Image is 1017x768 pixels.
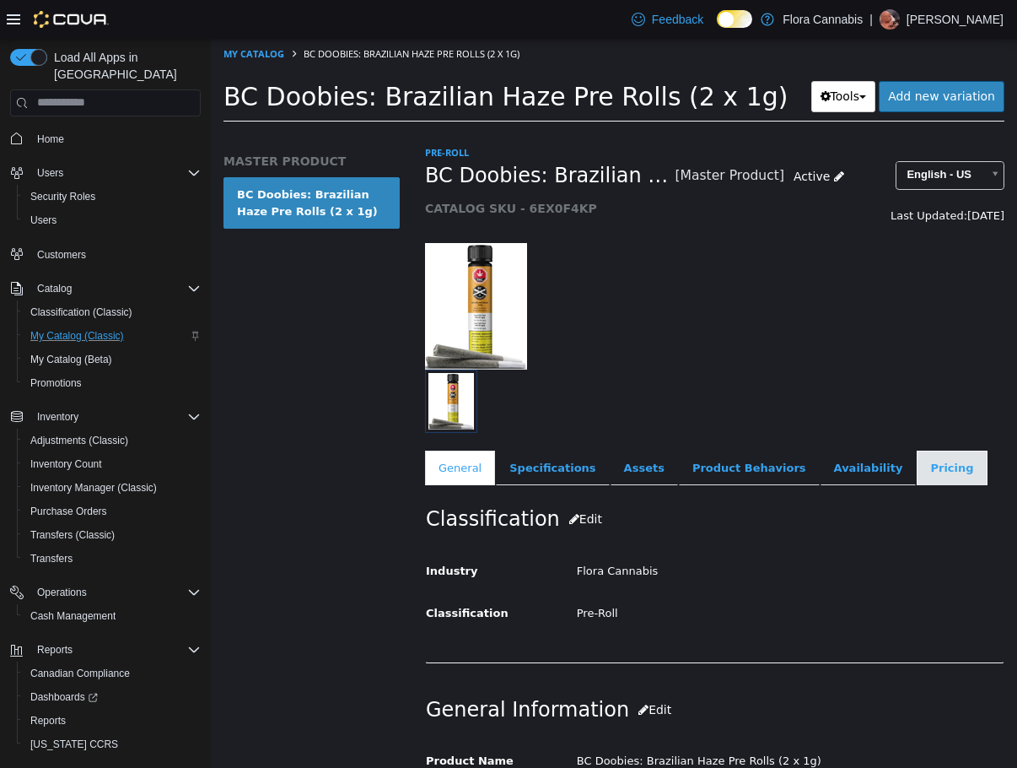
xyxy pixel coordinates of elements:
[24,525,201,545] span: Transfers (Classic)
[680,170,756,183] span: Last Updated:
[24,349,201,370] span: My Catalog (Beta)
[30,505,107,518] span: Purchase Orders
[17,371,207,395] button: Promotions
[24,501,114,522] a: Purchase Orders
[30,190,95,203] span: Security Roles
[215,465,793,496] h2: Classification
[869,9,873,30] p: |
[464,131,573,144] small: [Master Product]
[17,324,207,348] button: My Catalog (Classic)
[30,582,94,603] button: Operations
[285,412,398,447] a: Specifications
[24,478,201,498] span: Inventory Manager (Classic)
[30,407,85,427] button: Inventory
[24,430,135,451] a: Adjustments (Classic)
[30,481,157,495] span: Inventory Manager (Classic)
[24,373,201,393] span: Promotions
[37,586,87,599] span: Operations
[3,242,207,267] button: Customers
[30,306,132,319] span: Classification (Classic)
[30,690,98,704] span: Dashboards
[880,9,900,30] div: Claire Godbout
[24,454,201,474] span: Inventory Count
[17,685,207,709] a: Dashboards
[17,429,207,452] button: Adjustments (Classic)
[24,606,122,626] a: Cash Management
[685,122,794,151] a: English - US
[30,245,93,265] a: Customers
[37,133,64,146] span: Home
[17,709,207,733] button: Reports
[13,115,189,130] h5: MASTER PRODUCT
[215,656,793,687] h2: General Information
[17,476,207,500] button: Inventory Manager (Classic)
[30,640,79,660] button: Reports
[17,662,207,685] button: Canadian Compliance
[600,42,665,73] button: Tools
[215,526,267,538] span: Industry
[717,28,718,29] span: Dark Mode
[30,128,201,149] span: Home
[468,412,609,447] a: Product Behaviors
[30,129,71,149] a: Home
[24,525,121,545] a: Transfers (Classic)
[24,687,105,707] a: Dashboards
[3,127,207,151] button: Home
[783,9,863,30] p: Flora Cannabis
[17,500,207,523] button: Purchase Orders
[625,3,710,36] a: Feedback
[214,204,316,331] img: 150
[24,663,137,684] a: Canadian Compliance
[47,49,201,83] span: Load All Apps in [GEOGRAPHIC_DATA]
[37,410,78,424] span: Inventory
[30,609,116,623] span: Cash Management
[24,302,139,322] a: Classification (Classic)
[573,122,643,154] a: Active
[24,711,201,731] span: Reports
[686,123,771,149] span: English - US
[17,185,207,208] button: Security Roles
[17,604,207,628] button: Cash Management
[756,170,794,183] span: [DATE]
[353,560,805,590] div: Pre-Roll
[30,582,201,603] span: Operations
[24,430,201,451] span: Adjustments (Classic)
[583,131,619,144] span: Active
[24,302,201,322] span: Classification (Classic)
[30,552,73,565] span: Transfers
[17,452,207,476] button: Inventory Count
[13,138,189,190] a: BC Doobies: Brazilian Haze Pre Rolls (2 x 1g)
[30,279,201,299] span: Catalog
[30,163,70,183] button: Users
[30,353,112,366] span: My Catalog (Beta)
[17,733,207,756] button: [US_STATE] CCRS
[24,734,125,754] a: [US_STATE] CCRS
[215,716,303,728] span: Product Name
[30,244,201,265] span: Customers
[349,465,401,496] button: Edit
[37,166,63,180] span: Users
[706,412,776,447] a: Pricing
[652,11,703,28] span: Feedback
[24,549,201,569] span: Transfers
[3,405,207,429] button: Inventory
[13,43,578,73] span: BC Doobies: Brazilian Haze Pre Rolls (2 x 1g)
[3,161,207,185] button: Users
[17,300,207,324] button: Classification (Classic)
[30,407,201,427] span: Inventory
[214,162,643,177] h5: CATALOG SKU - 6EX0F4KP
[30,434,128,447] span: Adjustments (Classic)
[30,667,130,680] span: Canadian Compliance
[24,326,131,346] a: My Catalog (Classic)
[214,412,284,447] a: General
[24,454,109,474] a: Inventory Count
[24,326,201,346] span: My Catalog (Classic)
[24,687,201,707] span: Dashboards
[24,187,102,207] a: Security Roles
[30,457,102,471] span: Inventory Count
[400,412,467,447] a: Assets
[37,282,72,295] span: Catalog
[353,708,805,738] div: BC Doobies: Brazilian Haze Pre Rolls (2 x 1g)
[30,714,66,727] span: Reports
[30,214,56,227] span: Users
